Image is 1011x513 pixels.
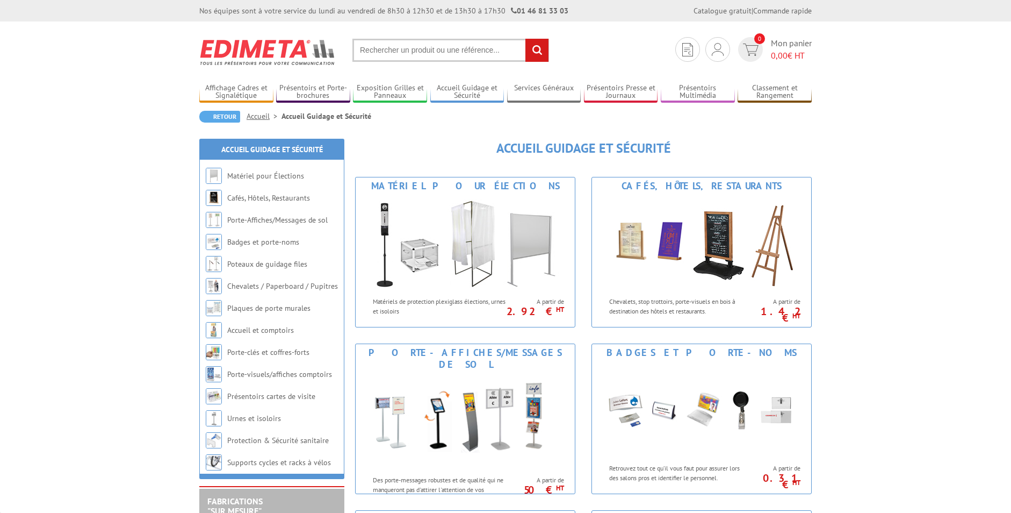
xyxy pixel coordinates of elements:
img: devis rapide [743,44,759,56]
img: Porte-visuels/affiches comptoirs [206,366,222,382]
img: Urnes et isoloirs [206,410,222,426]
p: 1.42 € [740,308,800,321]
a: Catalogue gratuit [694,6,752,16]
input: rechercher [525,39,548,62]
img: Badges et porte-noms [602,361,801,458]
span: A partir de [509,476,564,484]
a: Cafés, Hôtels, Restaurants [227,193,310,203]
a: Commande rapide [753,6,812,16]
p: Des porte-messages robustes et de qualité qui ne manqueront pas d'attirer l'attention de vos pass... [373,475,506,503]
a: Exposition Grilles et Panneaux [353,83,427,101]
a: Services Généraux [507,83,581,101]
p: 0.31 € [740,475,800,488]
img: Protection & Sécurité sanitaire [206,432,222,448]
img: Poteaux de guidage files [206,256,222,272]
input: Rechercher un produit ou une référence... [352,39,549,62]
a: Poteaux de guidage files [227,259,307,269]
img: Chevalets / Paperboard / Pupitres [206,278,222,294]
a: Présentoirs Presse et Journaux [584,83,658,101]
a: Présentoirs et Porte-brochures [276,83,350,101]
img: Cafés, Hôtels, Restaurants [602,195,801,291]
span: 0,00 [771,50,788,61]
img: Plaques de porte murales [206,300,222,316]
a: Badges et porte-noms [227,237,299,247]
img: Cafés, Hôtels, Restaurants [206,190,222,206]
sup: HT [792,478,800,487]
p: 2.92 € [504,308,564,315]
a: Badges et porte-noms Badges et porte-noms Retrouvez tout ce qu’il vous faut pour assurer lors des... [591,344,812,494]
h1: Accueil Guidage et Sécurité [355,141,812,155]
span: 0 [754,33,765,44]
a: Plaques de porte murales [227,303,310,313]
sup: HT [556,483,564,493]
a: Accueil [247,111,281,121]
a: Présentoirs Multimédia [661,83,735,101]
a: Protection & Sécurité sanitaire [227,436,329,445]
a: Porte-Affiches/Messages de sol Porte-Affiches/Messages de sol Des porte-messages robustes et de q... [355,344,575,494]
div: | [694,5,812,16]
img: Supports cycles et racks à vélos [206,454,222,471]
a: Chevalets / Paperboard / Pupitres [227,281,338,291]
div: Nos équipes sont à votre service du lundi au vendredi de 8h30 à 12h30 et de 13h30 à 17h30 [199,5,568,16]
a: devis rapide 0 Mon panier 0,00€ HT [735,37,812,62]
a: Matériel pour Élections Matériel pour Élections Matériels de protection plexiglass élections, urn... [355,177,575,327]
img: Porte-Affiches/Messages de sol [206,212,222,228]
strong: 01 46 81 33 03 [511,6,568,16]
span: A partir de [509,297,564,306]
a: Accueil et comptoirs [227,325,294,335]
img: Porte-clés et coffres-forts [206,344,222,360]
img: devis rapide [682,43,693,56]
a: Supports cycles et racks à vélos [227,458,331,467]
p: Retrouvez tout ce qu’il vous faut pour assurer lors des salons pros et identifier le personnel. [609,464,742,482]
a: Accueil Guidage et Sécurité [430,83,504,101]
a: Accueil Guidage et Sécurité [221,145,323,154]
div: Badges et porte-noms [595,347,808,359]
img: devis rapide [712,43,724,56]
img: Badges et porte-noms [206,234,222,250]
span: A partir de [746,297,800,306]
img: Présentoirs cartes de visite [206,388,222,404]
img: Porte-Affiches/Messages de sol [366,373,565,470]
sup: HT [792,311,800,320]
img: Matériel pour Élections [206,168,222,184]
sup: HT [556,305,564,314]
p: Chevalets, stop trottoirs, porte-visuels en bois à destination des hôtels et restaurants. [609,297,742,315]
p: 50 € [504,487,564,493]
span: A partir de [746,464,800,473]
img: Accueil et comptoirs [206,322,222,338]
img: Edimeta [199,32,336,72]
a: Affichage Cadres et Signalétique [199,83,273,101]
div: Matériel pour Élections [358,180,572,192]
a: Présentoirs cartes de visite [227,391,315,401]
li: Accueil Guidage et Sécurité [281,111,371,122]
a: Porte-clés et coffres-forts [227,347,309,357]
div: Porte-Affiches/Messages de sol [358,347,572,370]
img: Matériel pour Élections [366,195,565,291]
a: Retour [199,111,240,123]
a: Porte-visuels/affiches comptoirs [227,369,332,379]
a: Cafés, Hôtels, Restaurants Cafés, Hôtels, Restaurants Chevalets, stop trottoirs, porte-visuels en... [591,177,812,327]
p: Matériels de protection plexiglass élections, urnes et isoloirs [373,297,506,315]
a: Urnes et isoloirs [227,414,281,423]
a: Matériel pour Élections [227,171,304,181]
a: Porte-Affiches/Messages de sol [227,215,328,225]
a: Classement et Rangement [738,83,812,101]
span: Mon panier [771,37,812,62]
span: € HT [771,49,812,62]
div: Cafés, Hôtels, Restaurants [595,180,808,192]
